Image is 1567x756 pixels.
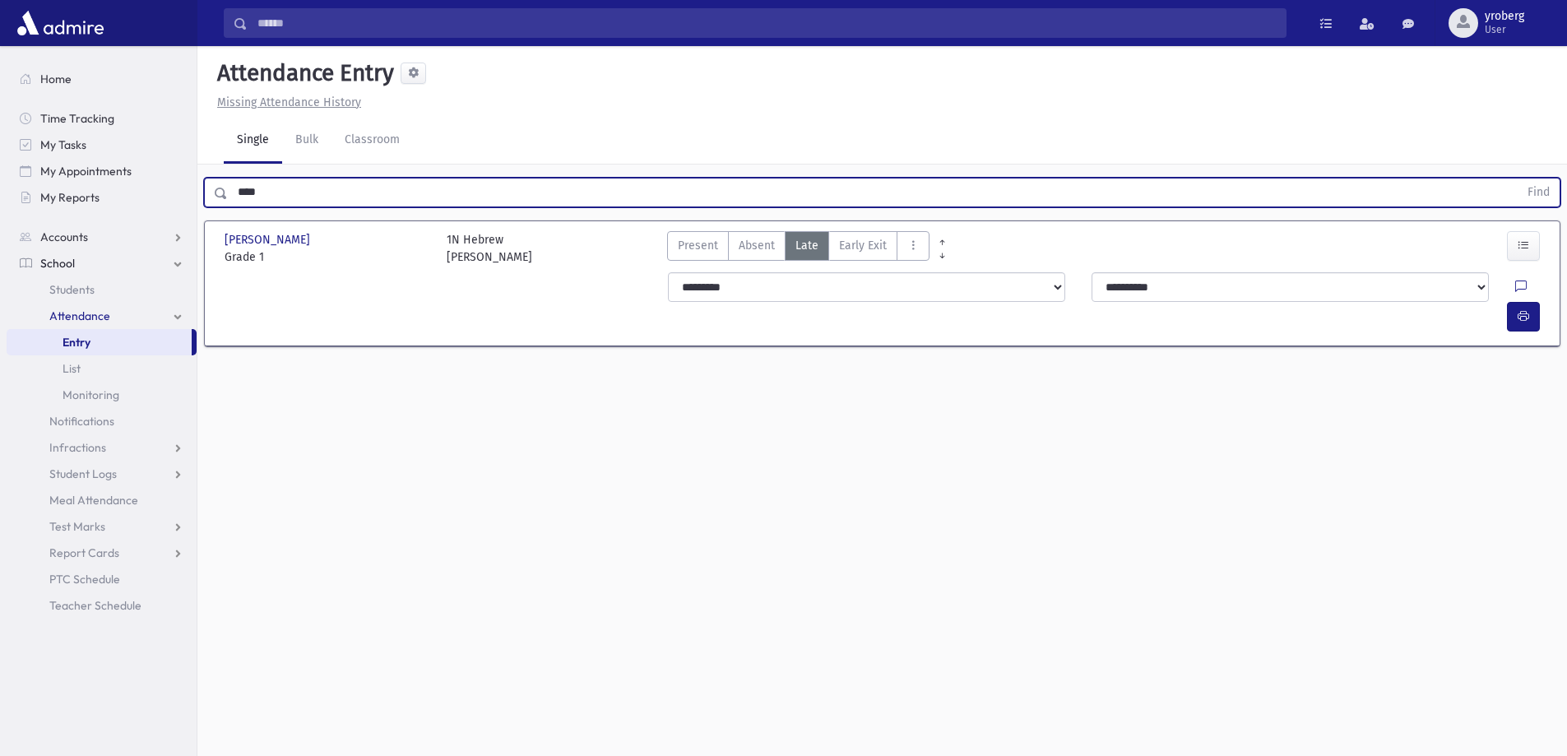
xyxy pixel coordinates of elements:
span: Entry [63,335,90,350]
button: Find [1518,179,1560,206]
a: Bulk [282,118,331,164]
span: Grade 1 [225,248,430,266]
span: Accounts [40,230,88,244]
a: Student Logs [7,461,197,487]
span: Notifications [49,414,114,429]
a: Attendance [7,303,197,329]
span: Infractions [49,440,106,455]
a: Accounts [7,224,197,250]
a: Report Cards [7,540,197,566]
input: Search [248,8,1286,38]
span: User [1485,23,1524,36]
span: Absent [739,237,775,254]
a: My Appointments [7,158,197,184]
a: Students [7,276,197,303]
span: Time Tracking [40,111,114,126]
span: Student Logs [49,466,117,481]
span: Present [678,237,718,254]
a: Entry [7,329,192,355]
span: Late [795,237,818,254]
a: Notifications [7,408,197,434]
span: Home [40,72,72,86]
a: Teacher Schedule [7,592,197,619]
span: My Tasks [40,137,86,152]
h5: Attendance Entry [211,59,394,87]
a: Classroom [331,118,413,164]
span: Monitoring [63,387,119,402]
span: Report Cards [49,545,119,560]
a: Single [224,118,282,164]
a: List [7,355,197,382]
div: 1N Hebrew [PERSON_NAME] [447,231,532,266]
u: Missing Attendance History [217,95,361,109]
a: Meal Attendance [7,487,197,513]
span: Teacher Schedule [49,598,141,613]
a: Time Tracking [7,105,197,132]
a: Home [7,66,197,92]
span: List [63,361,81,376]
span: Meal Attendance [49,493,138,508]
span: My Appointments [40,164,132,179]
a: Missing Attendance History [211,95,361,109]
a: Test Marks [7,513,197,540]
span: [PERSON_NAME] [225,231,313,248]
a: My Tasks [7,132,197,158]
span: Early Exit [839,237,887,254]
span: PTC Schedule [49,572,120,587]
a: My Reports [7,184,197,211]
a: Infractions [7,434,197,461]
img: AdmirePro [13,7,108,39]
span: Attendance [49,308,110,323]
a: Monitoring [7,382,197,408]
a: School [7,250,197,276]
span: Test Marks [49,519,105,534]
span: yroberg [1485,10,1524,23]
span: School [40,256,75,271]
a: PTC Schedule [7,566,197,592]
div: AttTypes [667,231,930,266]
span: Students [49,282,95,297]
span: My Reports [40,190,100,205]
